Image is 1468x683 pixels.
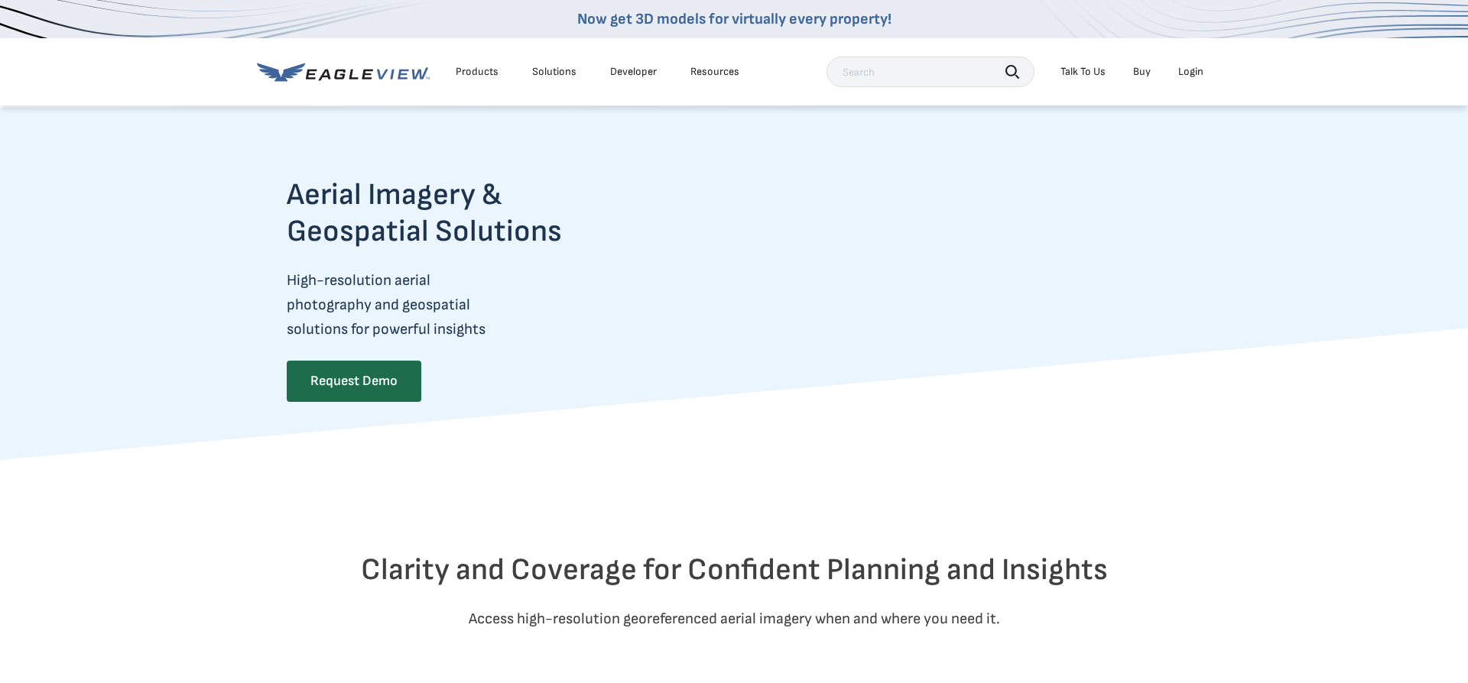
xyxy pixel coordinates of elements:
[287,552,1181,588] h2: Clarity and Coverage for Confident Planning and Insights
[577,10,892,28] a: Now get 3D models for virtually every property!
[1178,65,1203,79] div: Login
[690,65,739,79] div: Resources
[287,607,1181,631] p: Access high-resolution georeferenced aerial imagery when and where you need it.
[456,65,499,79] div: Products
[1133,65,1151,79] a: Buy
[287,268,622,341] p: High-resolution aerial photography and geospatial solutions for powerful insights
[287,361,421,402] a: Request Demo
[827,57,1034,87] input: Search
[1060,65,1106,79] div: Talk To Us
[610,65,657,79] a: Developer
[532,65,576,79] div: Solutions
[287,176,622,250] h2: Aerial Imagery & Geospatial Solutions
